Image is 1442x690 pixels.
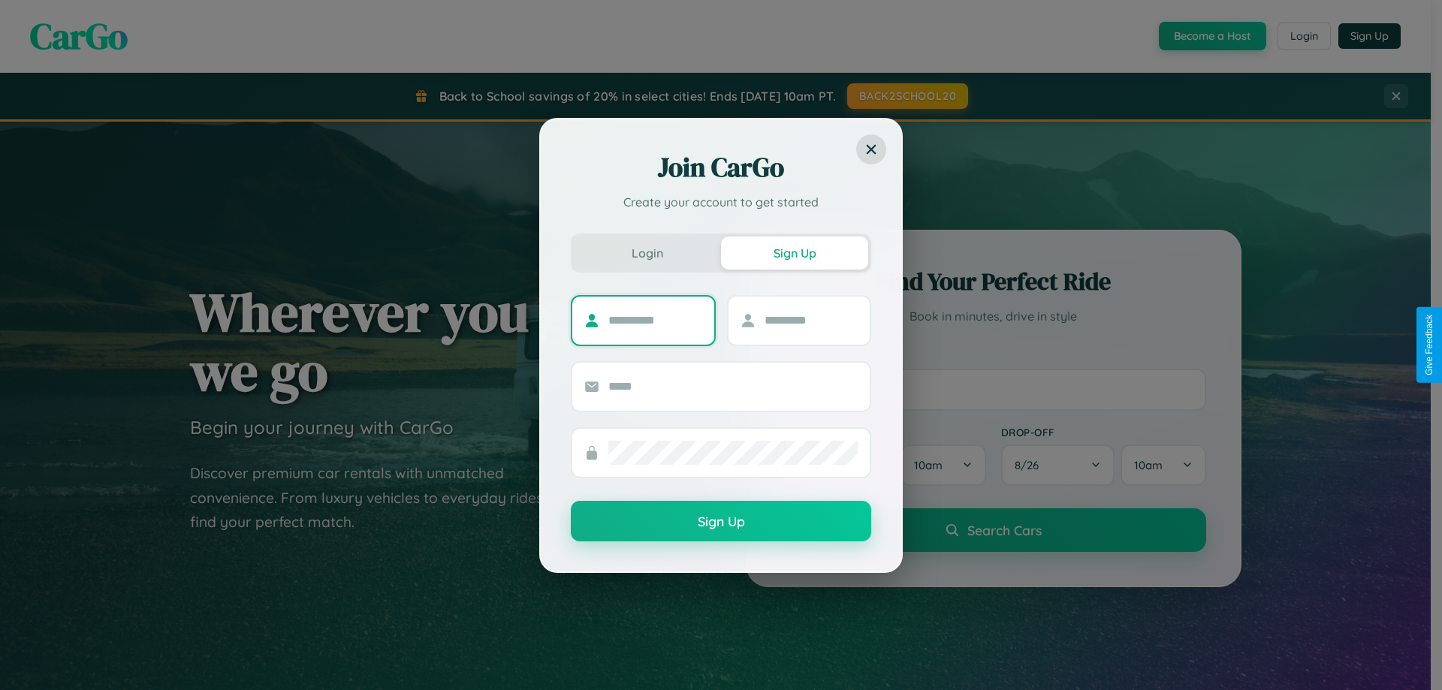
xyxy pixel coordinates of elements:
[571,501,871,541] button: Sign Up
[571,149,871,185] h2: Join CarGo
[721,237,868,270] button: Sign Up
[574,237,721,270] button: Login
[571,193,871,211] p: Create your account to get started
[1424,315,1434,375] div: Give Feedback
